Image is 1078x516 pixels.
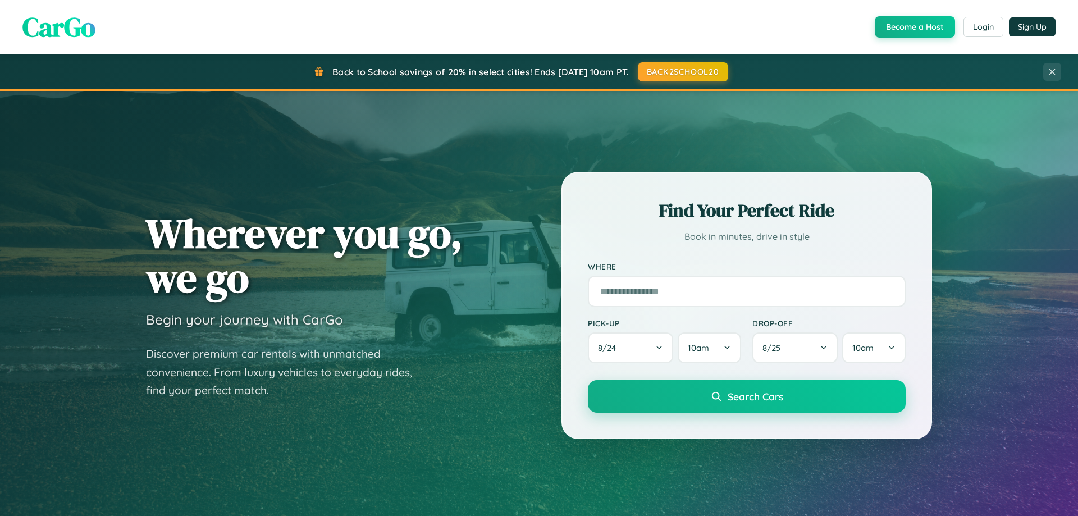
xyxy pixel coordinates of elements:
span: 10am [688,343,709,353]
h3: Begin your journey with CarGo [146,311,343,328]
button: 8/25 [752,332,838,363]
label: Drop-off [752,318,906,328]
button: 10am [842,332,906,363]
button: 8/24 [588,332,673,363]
span: Back to School savings of 20% in select cities! Ends [DATE] 10am PT. [332,66,629,77]
button: Login [963,17,1003,37]
span: 8 / 24 [598,343,622,353]
p: Book in minutes, drive in style [588,229,906,245]
button: Search Cars [588,380,906,413]
label: Pick-up [588,318,741,328]
label: Where [588,262,906,271]
h2: Find Your Perfect Ride [588,198,906,223]
h1: Wherever you go, we go [146,211,463,300]
span: 8 / 25 [762,343,786,353]
p: Discover premium car rentals with unmatched convenience. From luxury vehicles to everyday rides, ... [146,345,427,400]
span: CarGo [22,8,95,45]
button: BACK2SCHOOL20 [638,62,728,81]
button: Sign Up [1009,17,1056,36]
button: Become a Host [875,16,955,38]
span: 10am [852,343,874,353]
span: Search Cars [728,390,783,403]
button: 10am [678,332,741,363]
